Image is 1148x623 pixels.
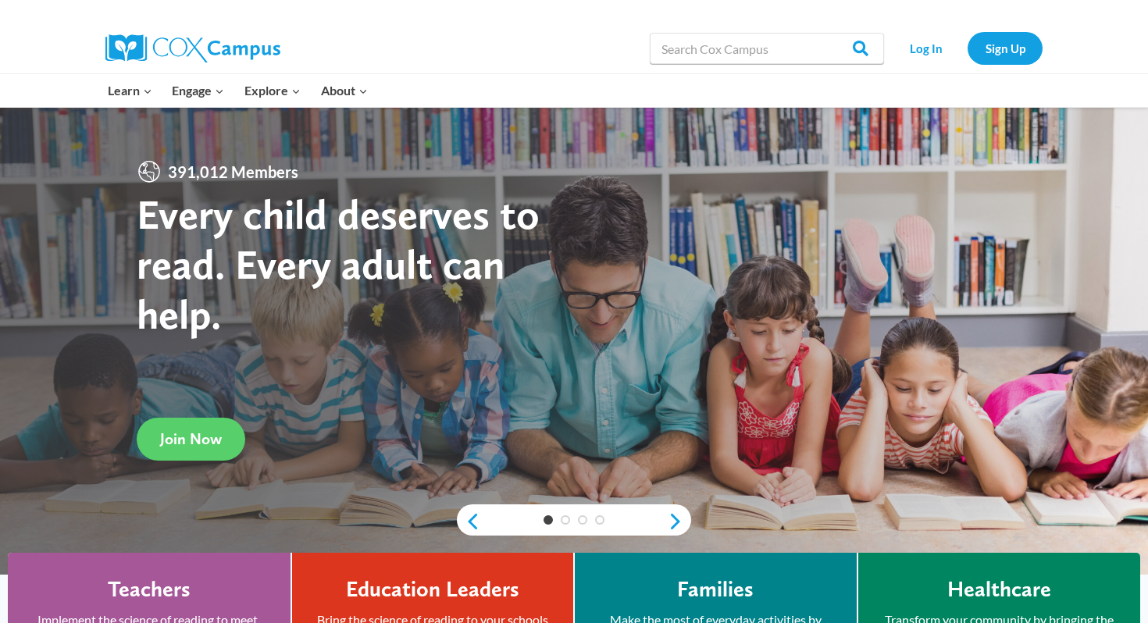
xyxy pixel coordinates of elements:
span: Engage [172,80,224,101]
a: Log In [892,32,960,64]
a: 1 [544,515,553,525]
h4: Teachers [108,576,191,603]
a: Sign Up [968,32,1043,64]
a: 3 [578,515,587,525]
nav: Secondary Navigation [892,32,1043,64]
a: Join Now [137,418,245,461]
strong: Every child deserves to read. Every adult can help. [137,189,540,338]
h4: Healthcare [947,576,1051,603]
h4: Families [677,576,754,603]
a: 4 [595,515,604,525]
input: Search Cox Campus [650,33,884,64]
a: next [668,512,691,531]
a: 2 [561,515,570,525]
img: Cox Campus [105,34,280,62]
span: Learn [108,80,152,101]
span: Explore [244,80,301,101]
span: Join Now [160,429,222,448]
span: 391,012 Members [162,159,305,184]
span: About [321,80,368,101]
div: content slider buttons [457,506,691,537]
nav: Primary Navigation [98,74,377,107]
a: previous [457,512,480,531]
h4: Education Leaders [346,576,519,603]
